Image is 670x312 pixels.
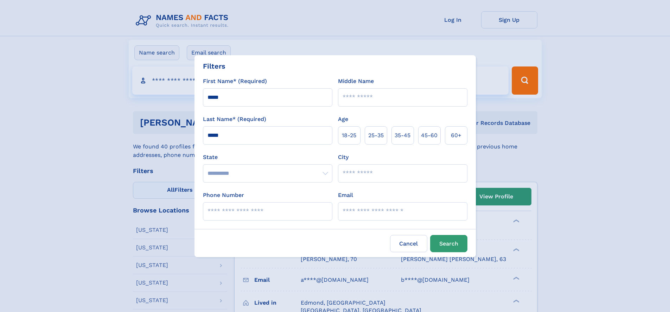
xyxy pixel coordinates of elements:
[451,131,461,140] span: 60+
[203,153,332,161] label: State
[203,115,266,123] label: Last Name* (Required)
[203,191,244,199] label: Phone Number
[342,131,356,140] span: 18‑25
[368,131,384,140] span: 25‑35
[430,235,467,252] button: Search
[203,77,267,85] label: First Name* (Required)
[338,191,353,199] label: Email
[390,235,427,252] label: Cancel
[203,61,225,71] div: Filters
[421,131,438,140] span: 45‑60
[395,131,410,140] span: 35‑45
[338,77,374,85] label: Middle Name
[338,153,349,161] label: City
[338,115,348,123] label: Age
